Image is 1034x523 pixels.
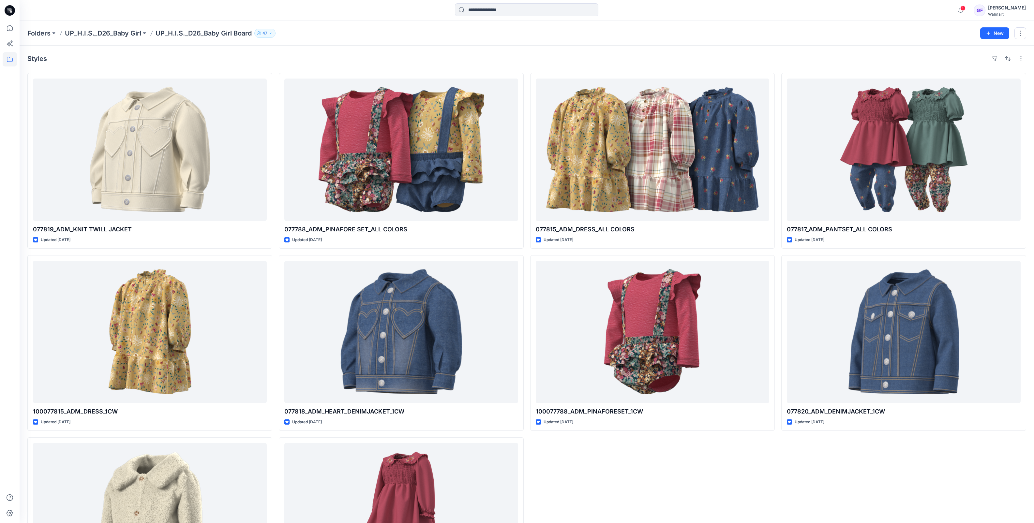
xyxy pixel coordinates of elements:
[536,225,770,234] p: 077815_ADM_DRESS_ALL COLORS
[33,407,267,416] p: 100077815_ADM_DRESS_1CW
[536,407,770,416] p: 100077788_ADM_PINAFORESET_1CW
[41,419,70,426] p: Updated [DATE]
[795,237,824,243] p: Updated [DATE]
[292,237,322,243] p: Updated [DATE]
[41,237,70,243] p: Updated [DATE]
[544,237,573,243] p: Updated [DATE]
[33,261,267,403] a: 100077815_ADM_DRESS_1CW
[787,261,1021,403] a: 077820_ADM_DENIMJACKET_1CW
[980,27,1009,39] button: New
[787,225,1021,234] p: 077817_ADM_PANTSET_ALL COLORS
[787,79,1021,221] a: 077817_ADM_PANTSET_ALL COLORS
[960,6,966,11] span: 1
[156,29,252,38] p: UP_H.I.S._D26_Baby Girl Board
[988,12,1026,17] div: Walmart
[27,29,51,38] a: Folders
[65,29,141,38] a: UP_H.I.S._D26_Baby Girl
[536,261,770,403] a: 100077788_ADM_PINAFORESET_1CW
[33,79,267,221] a: 077819_ADM_KNIT TWILL JACKET
[988,4,1026,12] div: [PERSON_NAME]
[787,407,1021,416] p: 077820_ADM_DENIMJACKET_1CW
[262,30,267,37] p: 47
[974,5,985,16] div: GF
[544,419,573,426] p: Updated [DATE]
[292,419,322,426] p: Updated [DATE]
[536,79,770,221] a: 077815_ADM_DRESS_ALL COLORS
[284,261,518,403] a: 077818_ADM_HEART_DENIMJACKET_1CW
[33,225,267,234] p: 077819_ADM_KNIT TWILL JACKET
[795,419,824,426] p: Updated [DATE]
[284,225,518,234] p: 077788_ADM_PINAFORE SET_ALL COLORS
[284,407,518,416] p: 077818_ADM_HEART_DENIMJACKET_1CW
[284,79,518,221] a: 077788_ADM_PINAFORE SET_ALL COLORS
[27,55,47,63] h4: Styles
[254,29,276,38] button: 47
